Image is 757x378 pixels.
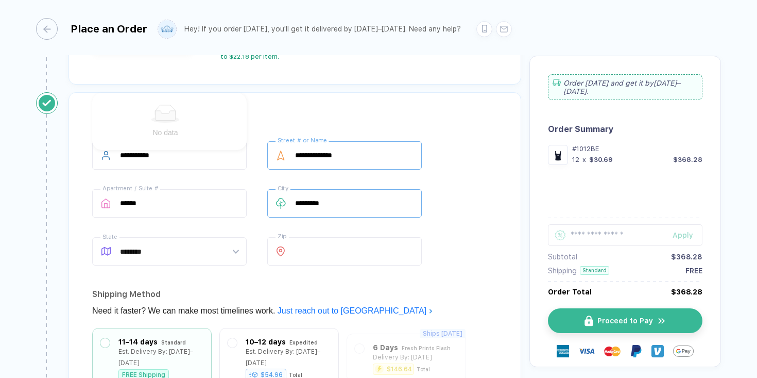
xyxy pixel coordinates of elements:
[581,156,587,163] div: x
[184,25,461,34] div: Hey! If you order [DATE], you'll get it delivered by [DATE]–[DATE]. Need any help?
[118,336,158,348] div: 11–14 days
[671,253,702,261] div: $368.28
[660,224,702,246] button: Apply
[548,124,702,134] div: Order Summary
[584,316,593,326] img: icon
[548,288,592,296] div: Order Total
[118,346,203,369] div: Est. Delivery By: [DATE]–[DATE]
[548,308,702,333] button: iconProceed to Payicon
[246,336,286,348] div: 10–12 days
[671,288,702,296] div: $368.28
[92,108,497,125] div: Add Shipping Details
[673,156,702,163] div: $368.28
[158,20,176,38] img: user profile
[548,267,577,275] div: Shipping
[550,147,565,162] img: d38fa106-1361-43e7-b3ae-8703f184db43_nt_front_1753944066150.jpg
[673,341,694,361] img: GPay
[71,23,147,35] div: Place an Order
[657,316,666,326] img: icon
[548,74,702,100] div: Order [DATE] and get it by [DATE]–[DATE] .
[557,345,569,357] img: express
[246,346,331,369] div: Est. Delivery By: [DATE]–[DATE]
[578,343,595,359] img: visa
[597,317,653,325] span: Proceed to Pay
[548,253,577,261] div: Subtotal
[685,267,702,275] div: FREE
[651,345,664,357] img: Venmo
[278,306,433,315] a: Just reach out to [GEOGRAPHIC_DATA]
[92,286,497,303] div: Shipping Method
[589,156,613,163] div: $30.69
[161,337,186,348] div: Standard
[630,345,642,357] img: Paypal
[580,266,609,275] div: Standard
[604,343,621,359] img: master-card
[289,337,318,348] div: Expedited
[673,231,702,239] div: Apply
[289,372,302,378] div: Total
[107,127,224,138] div: No data
[92,303,497,319] div: Need it faster? We can make most timelines work.
[572,145,702,153] div: #1012BE
[572,156,579,163] div: 12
